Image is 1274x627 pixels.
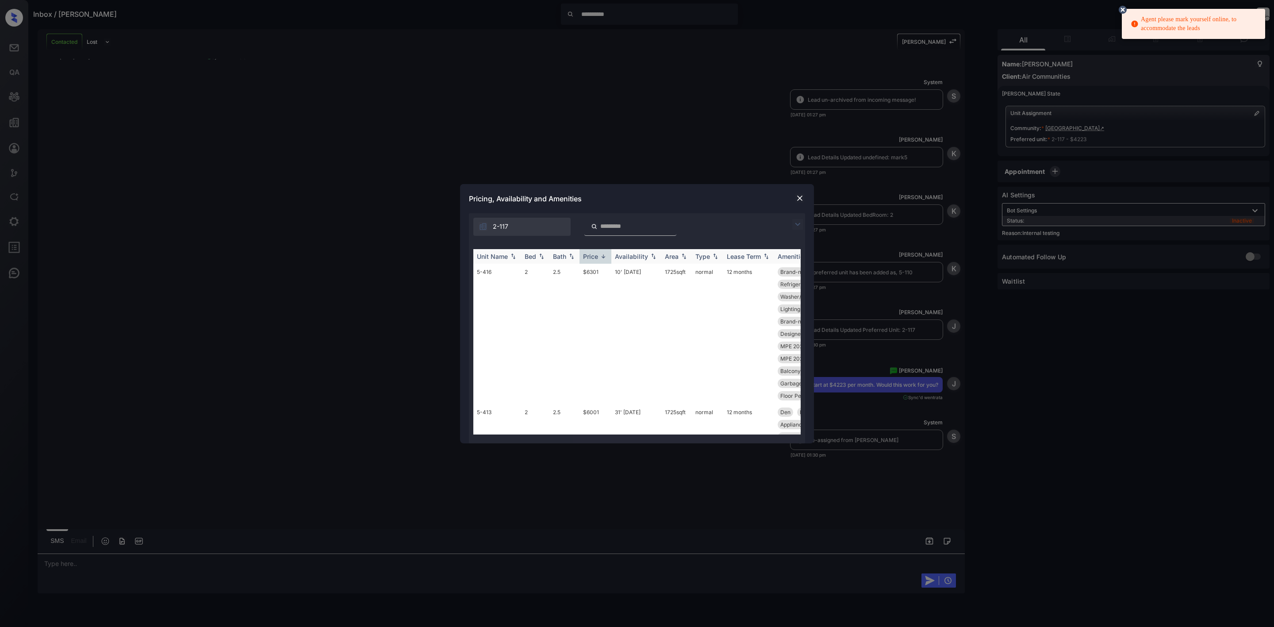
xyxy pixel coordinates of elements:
span: MPE 2024 Pool F... [780,355,827,362]
img: sorting [679,253,688,259]
td: 2.5 [549,264,579,404]
td: 12 months [723,264,774,404]
span: Floor Penthouse [780,392,821,399]
span: Balcony Premium [780,368,825,374]
span: Appliances Stai... [780,421,823,428]
div: Price [583,253,598,260]
div: Agent please mark yourself online, to accommodate the leads [1131,12,1258,36]
span: 2017 Washer and... [780,434,827,440]
td: 1725 sqft [661,404,692,532]
span: Den [780,409,790,415]
img: sorting [537,253,546,259]
img: sorting [509,253,518,259]
img: close [795,194,804,203]
div: Pricing, Availability and Amenities [460,184,814,213]
span: Refrigerator Le... [780,281,822,288]
img: sorting [599,253,608,260]
div: Type [695,253,710,260]
td: 12 months [723,404,774,532]
span: Balcony Extende... [800,409,846,415]
td: 31' [DATE] [611,404,661,532]
img: sorting [649,253,658,259]
img: sorting [711,253,720,259]
div: Area [665,253,679,260]
div: Bath [553,253,566,260]
td: 10' [DATE] [611,264,661,404]
img: icon-zuma [792,219,803,230]
div: Unit Name [477,253,508,260]
td: 2 [521,404,549,532]
td: 5-416 [473,264,521,404]
div: Bed [525,253,536,260]
td: 5-413 [473,404,521,532]
span: Lighting Recess... [780,306,824,312]
img: icon-zuma [479,222,487,231]
div: Amenities [778,253,807,260]
span: Brand-new Bathr... [780,318,827,325]
td: $6301 [579,264,611,404]
span: Garbage disposa... [780,380,826,387]
img: sorting [762,253,771,259]
span: Washer/Dryer Fr... [780,293,826,300]
div: Availability [615,253,648,260]
td: 2.5 [549,404,579,532]
div: Lease Term [727,253,761,260]
td: normal [692,264,723,404]
td: $6001 [579,404,611,532]
img: sorting [567,253,576,259]
span: MPE 2025 Hallwa... [780,343,829,350]
img: icon-zuma [591,223,598,231]
span: Brand-new Kitch... [780,269,827,275]
span: Designer Cabine... [780,331,826,337]
td: normal [692,404,723,532]
td: 1725 sqft [661,264,692,404]
td: 2 [521,264,549,404]
span: 2-117 [493,222,508,231]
